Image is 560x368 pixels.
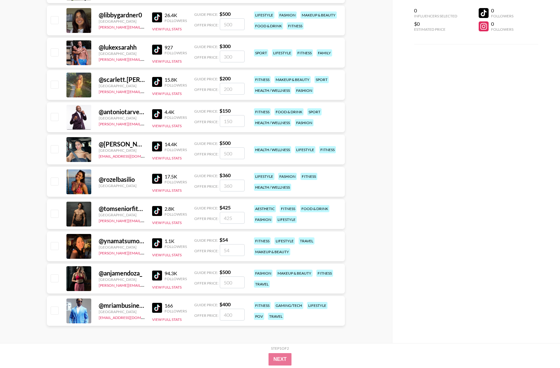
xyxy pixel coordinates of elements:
div: lifestyle [295,146,315,153]
div: [GEOGRAPHIC_DATA] [99,213,145,217]
span: Offer Price: [194,313,219,318]
div: Estimated Price [414,27,457,32]
div: lifestyle [276,216,297,223]
div: Followers [165,115,187,120]
div: @ antoniotarver1 [99,108,145,116]
span: Offer Price: [194,55,219,60]
img: TikTok [152,12,162,22]
div: fitness [300,173,317,180]
div: [GEOGRAPHIC_DATA] [99,83,145,88]
div: makeup & beauty [300,11,337,19]
button: View Full Stats [152,156,182,160]
div: 14.4K [165,141,187,147]
div: aesthetic [254,205,276,212]
span: Guide Price: [194,173,218,178]
input: 54 [220,244,245,256]
div: $0 [414,21,457,27]
img: TikTok [152,238,162,248]
span: Guide Price: [194,270,218,275]
div: sport [314,76,329,83]
strong: $ 150 [219,108,231,114]
div: fitness [319,146,336,153]
img: TikTok [152,174,162,184]
div: fashion [278,173,297,180]
span: Guide Price: [194,238,218,243]
input: 425 [220,212,245,224]
input: 500 [220,147,245,159]
div: 26.4K [165,12,187,18]
span: Offer Price: [194,216,219,221]
div: Followers [165,309,187,313]
div: fitness [280,205,296,212]
div: health / wellness [254,87,291,94]
input: 360 [220,180,245,191]
div: 1.1K [165,238,187,244]
div: [GEOGRAPHIC_DATA] [99,277,145,282]
div: Followers [165,244,187,249]
button: View Full Stats [152,27,182,31]
div: Followers [165,147,187,152]
div: fitness [254,108,271,115]
div: fitness [316,270,333,277]
span: Guide Price: [194,141,218,146]
span: Offer Price: [194,249,219,253]
span: Offer Price: [194,184,219,189]
a: [PERSON_NAME][EMAIL_ADDRESS][DOMAIN_NAME] [99,282,191,288]
div: Followers [491,14,513,18]
div: fashion [254,216,273,223]
img: TikTok [152,141,162,151]
strong: $ 500 [219,140,231,146]
div: fitness [254,302,271,309]
div: [GEOGRAPHIC_DATA] [99,183,145,188]
a: [EMAIL_ADDRESS][DOMAIN_NAME] [99,153,161,159]
div: fashion [295,119,314,126]
button: View Full Stats [152,123,182,128]
div: lifestyle [307,302,327,309]
input: 150 [220,115,245,127]
a: [PERSON_NAME][EMAIL_ADDRESS][DOMAIN_NAME] [99,88,191,94]
button: View Full Stats [152,59,182,64]
div: pov [254,313,264,320]
span: Offer Price: [194,119,219,124]
div: 0 [491,21,513,27]
a: [PERSON_NAME][EMAIL_ADDRESS][DOMAIN_NAME] [99,56,191,62]
strong: $ 360 [219,172,231,178]
div: [GEOGRAPHIC_DATA] [99,148,145,153]
span: Offer Price: [194,87,219,92]
div: fitness [296,49,313,56]
div: Followers [165,212,187,217]
a: [EMAIL_ADDRESS][DOMAIN_NAME] [99,314,161,320]
img: TikTok [152,303,162,313]
div: @ libbygardner0 [99,11,145,19]
a: [PERSON_NAME][EMAIL_ADDRESS][DOMAIN_NAME] [99,120,191,126]
div: @ lukexsarahh [99,43,145,51]
div: family [317,49,332,56]
img: TikTok [152,109,162,119]
strong: $ 500 [219,269,231,275]
strong: $ 400 [219,301,231,307]
div: @ [PERSON_NAME].camilaa [99,140,145,148]
strong: $ 200 [219,75,231,81]
div: fashion [254,270,273,277]
span: Guide Price: [194,109,218,114]
div: health / wellness [254,119,291,126]
div: Followers [165,276,187,281]
div: [GEOGRAPHIC_DATA] [99,309,145,314]
div: food & drink [300,205,329,212]
div: health / wellness [254,184,291,191]
div: health / wellness [254,146,291,153]
div: gaming/tech [274,302,303,309]
div: Followers [165,180,187,184]
div: @ ynamatsumoto [99,237,145,245]
div: 166 [165,303,187,309]
input: 300 [220,51,245,62]
div: Followers [165,51,187,55]
span: Guide Price: [194,12,218,17]
button: View Full Stats [152,285,182,289]
button: View Full Stats [152,188,182,193]
div: 4.4K [165,109,187,115]
div: lifestyle [254,11,274,19]
div: @ mriambusiness [99,302,145,309]
div: [GEOGRAPHIC_DATA] [99,19,145,24]
div: travel [254,280,270,288]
